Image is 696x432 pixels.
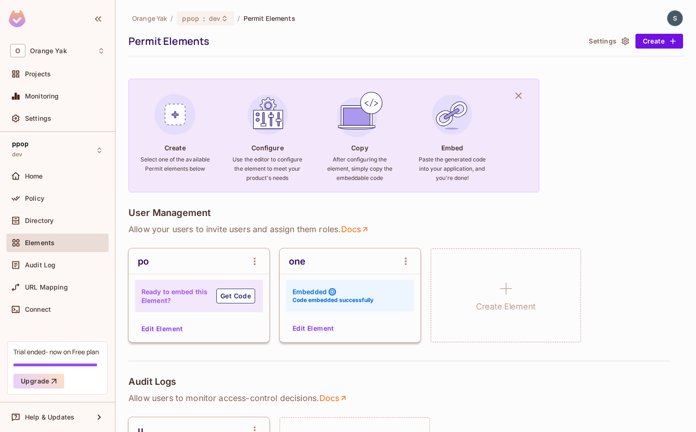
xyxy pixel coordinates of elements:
span: ppop [182,14,199,23]
span: Directory [25,217,54,224]
h4: Audit Logs [128,376,177,387]
span: Policy [25,195,44,202]
button: Edit Element [289,321,338,336]
span: dev [12,151,22,158]
h6: Code embedded successfully [293,296,373,304]
span: O [10,44,25,57]
button: Get Code [216,289,255,303]
span: Help & Updates [25,413,74,421]
span: Settings [25,115,51,122]
h4: Embed [441,143,464,152]
h4: Copy [351,143,368,152]
button: Edit Element [138,321,187,336]
div: Permit Elements [128,34,580,48]
div: one [289,256,305,267]
span: Projects [25,70,51,78]
span: Audit Log [25,261,55,269]
span: Connect [25,306,51,313]
span: Elements [25,239,55,247]
img: Create Element [150,90,200,140]
span: Monitoring [25,93,59,100]
h4: Configure [251,143,284,152]
h4: Ready to embed this Element? [141,287,208,305]
h6: Select one of the available Permit elements below [140,155,210,173]
span: Home [25,173,43,180]
img: Embed Element [427,90,477,140]
button: Upgrade [13,374,64,389]
p: Allow users to monitor access-control decisions . [128,393,683,404]
h4: Create [165,143,186,152]
span: dev [209,14,220,23]
span: the active workspace [132,14,167,23]
img: shuvyankor@gmail.com [667,11,683,26]
h6: Paste the generated code into your application, and you're done! [417,155,487,183]
span: URL Mapping [25,284,68,291]
p: Allow your users to invite users and assign them roles . [128,224,683,235]
a: Docs [341,224,370,235]
button: Settings [585,34,631,49]
h4: User Management [128,207,211,218]
button: Create [635,34,683,49]
div: po [138,256,149,267]
h1: Create Element [476,300,536,314]
h4: Embedded [293,287,327,296]
button: open Menu [245,252,264,271]
li: / [238,14,240,23]
button: open Menu [397,252,415,271]
a: Docs [319,393,348,404]
h6: Use the editor to configure the element to meet your product's needs [232,155,303,183]
span: Workspace: Orange Yak [30,47,67,55]
img: Configure Element [243,90,293,140]
span: Permit Elements [244,14,295,23]
li: / [171,14,173,23]
div: Trial ended- now on Free plan [13,347,99,356]
img: Copy Element [335,90,385,140]
img: SReyMgAAAABJRU5ErkJggg== [9,10,25,27]
h6: After configuring the element, simply copy the embeddable code [324,155,395,183]
span: ppop [12,140,29,148]
span: : [202,15,206,22]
